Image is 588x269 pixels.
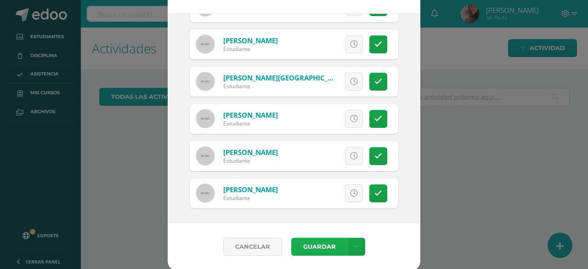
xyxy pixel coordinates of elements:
[223,238,282,256] a: Cancelar
[291,238,347,256] button: Guardar
[223,45,278,53] div: Estudiante
[223,148,278,157] a: [PERSON_NAME]
[223,36,278,45] a: [PERSON_NAME]
[196,35,215,53] img: 60x60
[196,184,215,202] img: 60x60
[196,147,215,165] img: 60x60
[223,194,278,202] div: Estudiante
[196,109,215,128] img: 60x60
[196,72,215,91] img: 60x60
[223,73,348,82] a: [PERSON_NAME][GEOGRAPHIC_DATA]
[223,157,278,165] div: Estudiante
[223,120,278,127] div: Estudiante
[223,82,334,90] div: Estudiante
[223,110,278,120] a: [PERSON_NAME]
[223,185,278,194] a: [PERSON_NAME]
